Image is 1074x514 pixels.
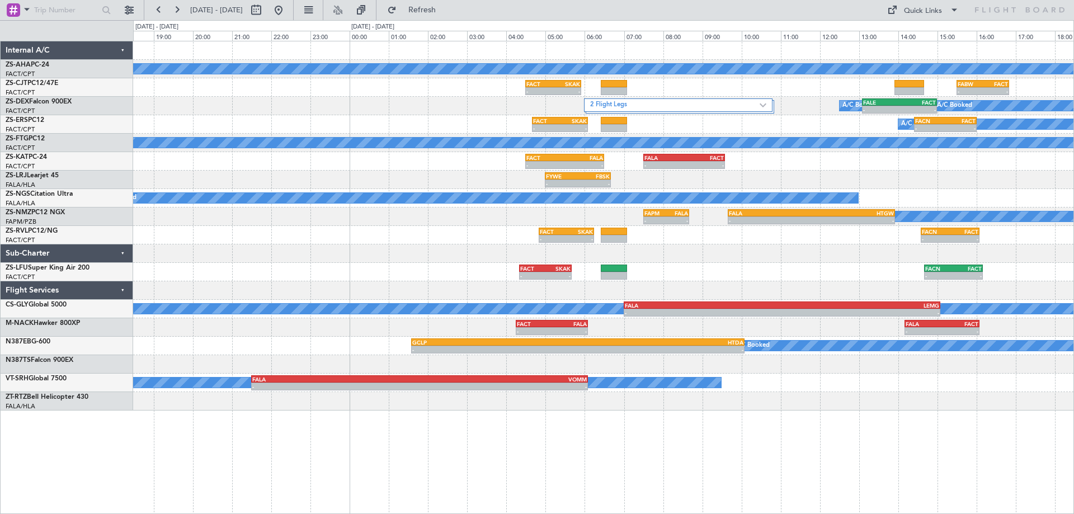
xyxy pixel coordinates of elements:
[154,31,193,41] div: 19:00
[310,31,350,41] div: 23:00
[899,99,936,106] div: FACT
[6,357,31,364] span: N387TS
[953,272,982,279] div: -
[6,199,35,208] a: FALA/HLA
[552,320,586,327] div: FALA
[517,328,552,334] div: -
[517,320,552,327] div: FACT
[540,228,567,235] div: FACT
[6,191,73,197] a: ZS-NGSCitation Ultra
[6,228,28,234] span: ZS-RVL
[938,31,977,41] div: 15:00
[399,6,446,14] span: Refresh
[925,272,954,279] div: -
[520,265,545,272] div: FACT
[958,81,983,87] div: FABW
[863,106,899,113] div: -
[545,31,585,41] div: 05:00
[412,346,578,353] div: -
[578,339,743,346] div: HTDA
[6,265,28,271] span: ZS-LFU
[922,235,950,242] div: -
[942,328,978,334] div: -
[6,338,31,345] span: N387EB
[6,301,29,308] span: CS-GLY
[6,338,50,345] a: N387EBG-600
[252,383,420,390] div: -
[899,106,936,113] div: -
[742,31,781,41] div: 10:00
[190,5,243,15] span: [DATE] - [DATE]
[6,162,35,171] a: FACT/CPT
[6,228,58,234] a: ZS-RVLPC12/NG
[942,320,978,327] div: FACT
[945,125,976,131] div: -
[6,70,35,78] a: FACT/CPT
[553,88,580,95] div: -
[565,162,603,168] div: -
[553,81,580,87] div: SKAK
[842,97,878,114] div: A/C Booked
[252,376,420,383] div: FALA
[6,273,35,281] a: FACT/CPT
[6,62,49,68] a: ZS-AHAPC-24
[6,154,29,161] span: ZS-KAT
[811,210,893,216] div: HTGW
[863,99,899,106] div: FALE
[590,101,759,110] label: 2 Flight Legs
[6,301,67,308] a: CS-GLYGlobal 5000
[684,162,724,168] div: -
[6,402,35,411] a: FALA/HLA
[6,357,73,364] a: N387TSFalcon 900EX
[6,125,35,134] a: FACT/CPT
[420,383,587,390] div: -
[567,228,593,235] div: SKAK
[6,172,27,179] span: ZS-LRJ
[545,272,571,279] div: -
[6,320,34,327] span: M-NACK
[859,31,898,41] div: 13:00
[983,88,1008,95] div: -
[506,31,545,41] div: 04:00
[34,2,98,18] input: Trip Number
[520,272,545,279] div: -
[644,217,666,224] div: -
[760,103,766,107] img: arrow-gray.svg
[6,375,67,382] a: VT-SRHGlobal 7500
[666,210,688,216] div: FALA
[467,31,506,41] div: 03:00
[811,217,893,224] div: -
[729,217,811,224] div: -
[533,125,560,131] div: -
[781,31,820,41] div: 11:00
[906,328,942,334] div: -
[937,97,972,114] div: A/C Booked
[6,375,29,382] span: VT-SRH
[906,320,942,327] div: FALA
[6,117,44,124] a: ZS-ERSPC12
[560,117,587,124] div: SKAK
[565,154,603,161] div: FALA
[915,125,945,131] div: -
[585,31,624,41] div: 06:00
[232,31,271,41] div: 21:00
[1016,31,1055,41] div: 17:00
[526,162,564,168] div: -
[115,31,154,41] div: 18:00
[567,235,593,242] div: -
[6,218,36,226] a: FAPM/PZB
[782,302,939,309] div: LEMG
[625,302,782,309] div: FALA
[560,125,587,131] div: -
[6,191,30,197] span: ZS-NGS
[734,337,770,354] div: A/C Booked
[6,117,28,124] span: ZS-ERS
[578,346,743,353] div: -
[6,107,35,115] a: FACT/CPT
[526,81,553,87] div: FACT
[533,117,560,124] div: FACT
[782,309,939,316] div: -
[703,31,742,41] div: 09:00
[546,180,578,187] div: -
[729,210,811,216] div: FALA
